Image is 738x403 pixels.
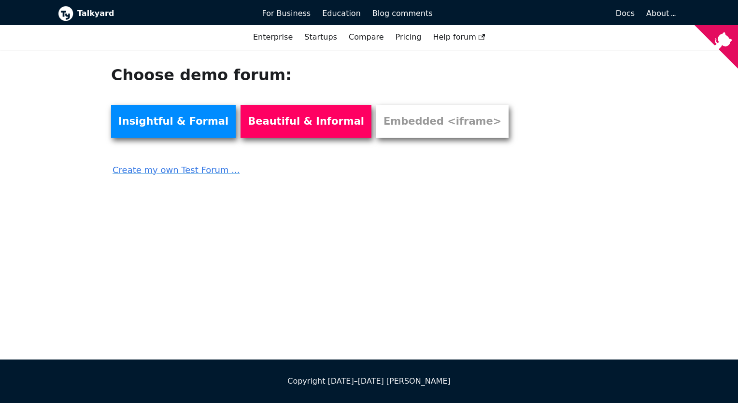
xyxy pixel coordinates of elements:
[372,9,433,18] span: Blog comments
[247,29,298,45] a: Enterprise
[262,9,311,18] span: For Business
[111,156,521,177] a: Create my own Test Forum ...
[58,6,249,21] a: Talkyard logoTalkyard
[376,105,509,138] a: Embedded <iframe>
[367,5,439,22] a: Blog comments
[616,9,635,18] span: Docs
[256,5,317,22] a: For Business
[439,5,641,22] a: Docs
[322,9,361,18] span: Education
[111,105,236,138] a: Insightful & Formal
[390,29,427,45] a: Pricing
[298,29,343,45] a: Startups
[77,7,249,20] b: Talkyard
[58,6,73,21] img: Talkyard logo
[433,32,485,42] span: Help forum
[427,29,491,45] a: Help forum
[316,5,367,22] a: Education
[349,32,384,42] a: Compare
[241,105,371,138] a: Beautiful & Informal
[646,9,674,18] a: About
[111,65,521,85] h1: Choose demo forum:
[58,375,680,388] div: Copyright [DATE]–[DATE] [PERSON_NAME]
